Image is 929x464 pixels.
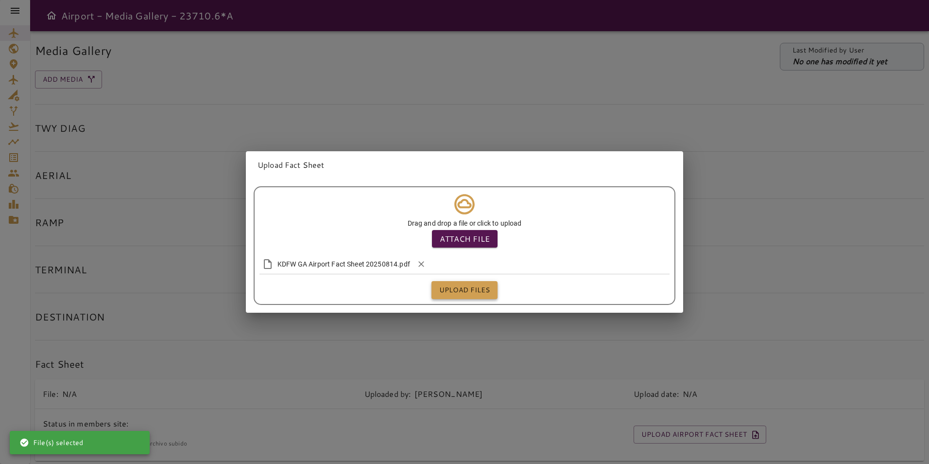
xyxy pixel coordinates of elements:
button: Upload files [431,281,498,299]
div: File(s) selected [19,434,83,451]
p: Drag and drop a file or click to upload [408,218,522,228]
span: KDFW GA Airport Fact Sheet 20250814.pdf [277,259,410,269]
p: Upload Fact Sheet [258,159,671,171]
button: Attach file [432,230,498,248]
p: Attach file [440,233,490,245]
